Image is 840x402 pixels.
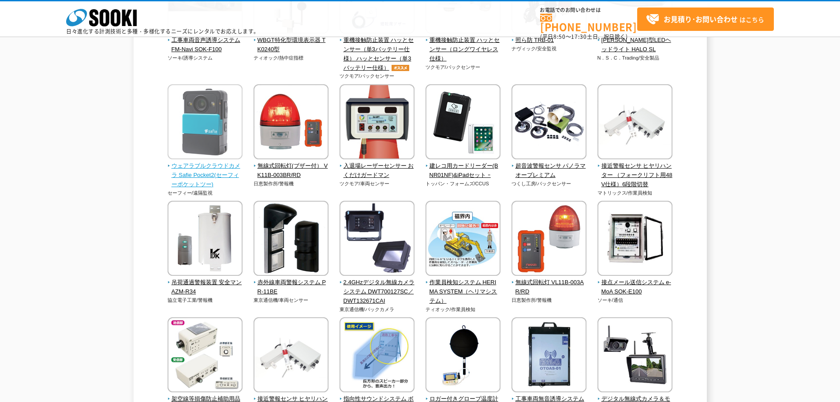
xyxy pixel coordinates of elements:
a: 作業員検知システム HERIMA SYSTEM（ヘリマシステム） [426,270,501,305]
a: [PHONE_NUMBER] [540,14,637,32]
p: ソーキ/通信 [597,297,673,304]
img: デジタル無線式カメラ＆モニター（バックカメラ） CRV-900A [597,317,672,394]
img: オススメ [389,65,411,71]
img: 超音波警報センサ パノラマオープレミアム [511,84,586,162]
p: 日恵製作所/警報機 [254,180,329,188]
a: 重機接触防止装置 ハッとセンサー（ロングワイヤレス仕様） [426,27,501,63]
span: 工事車両音声誘導システム FM-Navi SOK-F100 [168,36,243,54]
span: 2.4GHzデジタル無線カメラシステム DWT700127SC／DWT132671CAI [340,278,415,305]
span: 接点メール送信システム e-MoA SOK-E100 [597,278,673,297]
span: 超音波警報センサ パノラマオープレミアム [511,162,587,180]
a: 無線式回転灯 VL11B-003AR/RD [511,270,587,296]
a: 超音波警報センサ パノラマオープレミアム [511,153,587,180]
a: 接点メール送信システム e-MoA SOK-E100 [597,270,673,296]
img: 吊荷通過警報装置 安全マン AZM-R34 [168,201,243,278]
span: 吊荷通過警報装置 安全マン AZM-R34 [168,278,243,297]
span: 重機接触防止装置 ハッとセンサー（ロングワイヤレス仕様） [426,36,501,63]
span: 17:30 [571,33,587,41]
p: セーフィー/遠隔監視 [168,189,243,197]
p: ソーキ/誘導システム [168,54,243,62]
img: ウェアラブルクラウドカメラ Safie Pocket2(セーフィーポケットツー) [168,84,243,162]
img: 入退場レーザーセンサー おくだけガードマン [340,84,414,162]
span: はこちら [646,13,764,26]
span: 重機接触防止装置 ハッとセンサー（単3バッテリー仕様） ハッとセンサー（単3バッテリー仕様） [340,36,415,72]
img: 無線式回転灯(ブザー付） VK11B-003BR/RD [254,84,329,162]
img: 工事車両無音誘導システム おとなしくん OTO-AS-001 [511,317,586,394]
img: 接点メール送信システム e-MoA SOK-E100 [597,201,672,278]
a: ウェアラブルクラウドカメラ Safie Pocket2(セーフィーポケットツー) [168,153,243,189]
span: 入退場レーザーセンサー おくだけガードマン [340,162,415,180]
img: 接近警報センサ ヒヤリハンター （フォークリフト用48V仕様）3段階切替 [254,317,329,394]
p: ツクモア/バックセンサー [340,72,415,80]
img: ロガー付きグローブ温度計 PGT-02 [426,317,500,394]
span: 無線式回転灯 VL11B-003AR/RD [511,278,587,297]
p: ツクモア/車両センサー [340,180,415,188]
a: 入退場レーザーセンサー おくだけガードマン [340,153,415,180]
p: ツクモア/バックセンサー [426,64,501,71]
p: 東京通信機/バックカメラ [340,306,415,313]
a: 赤外線車両警報システム PR-11BE [254,270,329,296]
p: つくし工房/バックセンサー [511,180,587,188]
p: ティオック/熱中症指標 [254,54,329,62]
a: 無線式回転灯(ブザー付） VK11B-003BR/RD [254,153,329,180]
span: [PERSON_NAME]型LEDヘッドライト HALO SL [597,36,673,54]
a: WBGT特化型環境表示器 TK0240型 [254,27,329,54]
span: 赤外線車両警報システム PR-11BE [254,278,329,297]
p: トッパン・フォームズ/CCUS [426,180,501,188]
p: 協立電子工業/警報機 [168,297,243,304]
a: 接近警報センサ ヒヤリハンター （フォークリフト用48V仕様）6段階切替 [597,153,673,189]
p: 日々進化する計測技術と多種・多様化するニーズにレンタルでお応えします。 [66,29,259,34]
span: 無線式回転灯(ブザー付） VK11B-003BR/RD [254,162,329,180]
a: 建レコ用カードリーダー(BNR01NF)&iPadセット ｰ [426,153,501,180]
p: マトリックス/作業員検知 [597,189,673,197]
img: 建レコ用カードリーダー(BNR01NF)&iPadセット ｰ [426,84,500,162]
span: 建レコ用カードリーダー(BNR01NF)&iPadセット ｰ [426,162,501,180]
img: 接近警報センサ ヒヤリハンター （フォークリフト用48V仕様）6段階切替 [597,84,672,162]
a: 重機接触防止装置 ハッとセンサー（単3バッテリー仕様） ハッとセンサー（単3バッテリー仕様）オススメ [340,27,415,72]
a: 工事車両音声誘導システム FM-Navi SOK-F100 [168,27,243,54]
img: 作業員検知システム HERIMA SYSTEM（ヘリマシステム） [426,201,500,278]
span: ウェアラブルクラウドカメラ Safie Pocket2(セーフィーポケットツー) [168,162,243,189]
span: お電話でのお問い合わせは [540,8,637,13]
span: (平日 ～ 土日、祝日除く) [540,33,627,41]
p: ナヴィック/安全監視 [511,45,587,53]
span: 接近警報センサ ヒヤリハンター （フォークリフト用48V仕様）6段階切替 [597,162,673,189]
span: WBGT特化型環境表示器 TK0240型 [254,36,329,54]
span: 8:50 [553,33,566,41]
img: 架空線等損傷防止補助用品 セフティアングル [168,317,243,394]
a: 吊荷通過警報装置 安全マン AZM-R34 [168,270,243,296]
a: お見積り･お問い合わせはこちら [637,8,774,31]
img: 2.4GHzデジタル無線カメラシステム DWT700127SC／DWT132671CAI [340,201,414,278]
img: 赤外線車両警報システム PR-11BE [254,201,329,278]
a: 2.4GHzデジタル無線カメラシステム DWT700127SC／DWT132671CAI [340,270,415,305]
p: 日恵製作所/警報機 [511,297,587,304]
p: 東京通信機/車両センサー [254,297,329,304]
span: 作業員検知システム HERIMA SYSTEM（ヘリマシステム） [426,278,501,305]
img: 無線式回転灯 VL11B-003AR/RD [511,201,586,278]
strong: お見積り･お問い合わせ [664,14,738,24]
p: N．S．C．Trading/安全製品 [597,54,673,62]
a: [PERSON_NAME]型LEDヘッドライト HALO SL [597,27,673,54]
p: ティオック/作業員検知 [426,306,501,313]
img: 指向性サウンドシステム ボイスインフォメーション [340,317,414,394]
